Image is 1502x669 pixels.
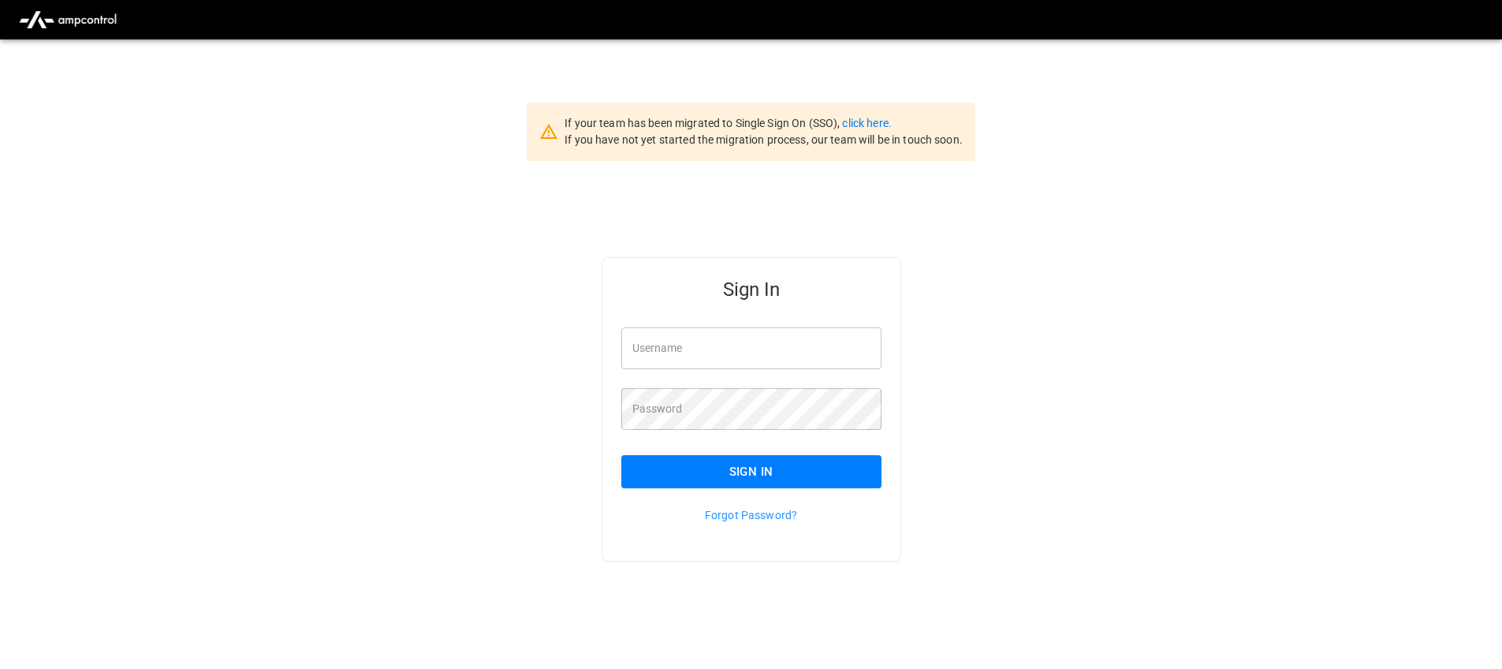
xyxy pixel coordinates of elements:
[621,277,881,302] h5: Sign In
[621,455,881,488] button: Sign In
[565,117,842,129] span: If your team has been migrated to Single Sign On (SSO),
[842,117,891,129] a: click here.
[621,507,881,523] p: Forgot Password?
[565,133,963,146] span: If you have not yet started the migration process, our team will be in touch soon.
[13,5,123,35] img: ampcontrol.io logo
